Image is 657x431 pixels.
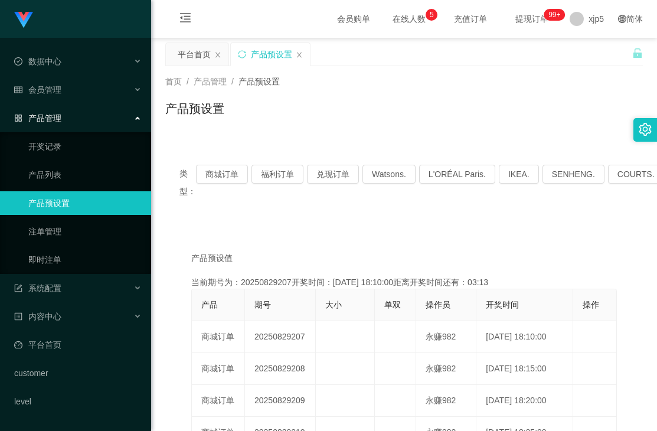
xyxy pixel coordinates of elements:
[14,85,61,94] span: 会员管理
[231,77,234,86] span: /
[201,300,218,309] span: 产品
[426,9,437,21] sup: 5
[245,353,316,385] td: 20250829208
[14,86,22,94] i: 图标: table
[499,165,539,184] button: IKEA.
[325,300,342,309] span: 大小
[618,15,626,23] i: 图标: global
[476,353,573,385] td: [DATE] 18:15:00
[238,77,280,86] span: 产品预设置
[362,165,416,184] button: Watsons.
[251,165,303,184] button: 福利订单
[476,321,573,353] td: [DATE] 18:10:00
[14,57,22,66] i: 图标: check-circle-o
[296,51,303,58] i: 图标: close
[14,284,22,292] i: 图标: form
[416,321,476,353] td: 永赚982
[14,57,61,66] span: 数据中心
[194,77,227,86] span: 产品管理
[476,385,573,417] td: [DATE] 18:20:00
[14,312,61,321] span: 内容中心
[639,123,652,136] i: 图标: setting
[196,165,248,184] button: 商城订单
[187,77,189,86] span: /
[178,43,211,66] div: 平台首页
[448,15,493,23] span: 充值订单
[14,113,61,123] span: 产品管理
[14,312,22,321] i: 图标: profile
[307,165,359,184] button: 兑现订单
[14,283,61,293] span: 系统配置
[238,50,246,58] i: 图标: sync
[28,248,142,272] a: 即时注单
[426,300,450,309] span: 操作员
[583,300,599,309] span: 操作
[542,165,604,184] button: SENHENG.
[165,100,224,117] h1: 产品预设置
[14,390,142,413] a: level
[632,48,643,58] i: 图标: unlock
[544,9,565,21] sup: 227
[486,300,519,309] span: 开奖时间
[165,1,205,38] i: 图标: menu-fold
[28,135,142,158] a: 开奖记录
[192,385,245,417] td: 商城订单
[509,15,554,23] span: 提现订单
[416,385,476,417] td: 永赚982
[416,353,476,385] td: 永赚982
[214,51,221,58] i: 图标: close
[191,252,233,265] span: 产品预设值
[419,165,495,184] button: L'ORÉAL Paris.
[254,300,271,309] span: 期号
[430,9,434,21] p: 5
[14,12,33,28] img: logo.9652507e.png
[14,333,142,357] a: 图标: dashboard平台首页
[28,191,142,215] a: 产品预设置
[191,276,617,289] div: 当前期号为：20250829207开奖时间：[DATE] 18:10:00距离开奖时间还有：03:13
[179,165,196,200] span: 类型：
[245,385,316,417] td: 20250829209
[28,220,142,243] a: 注单管理
[28,163,142,187] a: 产品列表
[387,15,432,23] span: 在线人数
[251,43,292,66] div: 产品预设置
[192,353,245,385] td: 商城订单
[165,77,182,86] span: 首页
[14,114,22,122] i: 图标: appstore-o
[14,361,142,385] a: customer
[245,321,316,353] td: 20250829207
[384,300,401,309] span: 单双
[192,321,245,353] td: 商城订单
